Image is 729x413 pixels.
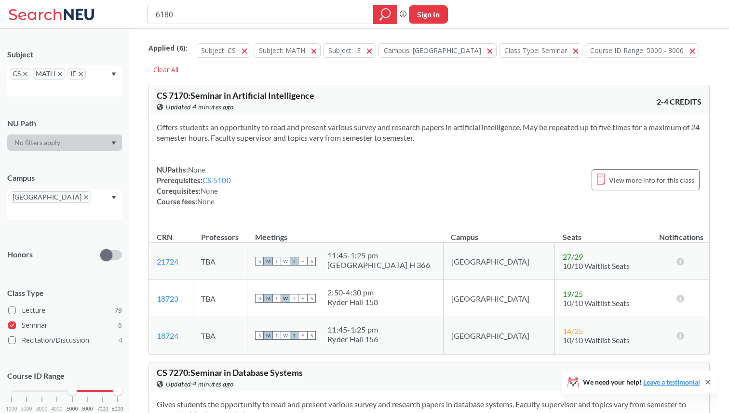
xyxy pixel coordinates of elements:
[10,191,91,203] span: [GEOGRAPHIC_DATA]X to remove pill
[259,46,305,55] span: Subject: MATH
[157,122,702,143] section: Offers students an opportunity to read and present various survey and research papers in artifici...
[298,257,307,266] span: F
[7,134,122,151] div: Dropdown arrow
[555,222,653,243] th: Seats
[264,331,272,340] span: M
[290,294,298,303] span: T
[197,197,215,206] span: None
[281,257,290,266] span: W
[307,257,316,266] span: S
[590,46,684,55] span: Course ID Range: 5000 - 8000
[84,195,88,200] svg: X to remove pill
[111,141,116,145] svg: Dropdown arrow
[201,187,218,195] span: None
[327,325,378,334] div: 11:45 - 1:25 pm
[111,196,116,200] svg: Dropdown arrow
[193,243,247,280] td: TBA
[298,331,307,340] span: F
[373,5,397,24] div: magnifying glass
[643,378,700,386] a: Leave a testimonial
[585,43,699,58] button: Course ID Range: 5000 - 8000
[193,280,247,317] td: TBA
[7,173,122,183] div: Campus
[563,252,583,261] span: 27 / 29
[148,43,188,53] span: Applied ( 6 ):
[255,257,264,266] span: S
[327,288,378,297] div: 2:50 - 4:30 pm
[264,294,272,303] span: M
[378,43,497,58] button: Campus: [GEOGRAPHIC_DATA]
[290,331,298,340] span: T
[255,331,264,340] span: S
[148,63,183,77] div: Clear All
[10,68,30,80] span: CSX to remove pill
[7,66,122,96] div: CSX to remove pillMATHX to remove pillIEX to remove pillDropdown arrow
[23,72,27,76] svg: X to remove pill
[307,331,316,340] span: S
[255,294,264,303] span: S
[114,305,122,316] span: 79
[193,222,247,243] th: Professors
[443,280,554,317] td: [GEOGRAPHIC_DATA]
[281,331,290,340] span: W
[563,261,630,270] span: 10/10 Waitlist Seats
[166,102,234,112] span: Updated 4 minutes ago
[157,294,178,303] a: 18723
[67,406,78,412] span: 5000
[272,331,281,340] span: T
[79,72,83,76] svg: X to remove pill
[157,367,303,378] span: CS 7270 : Seminar in Database Systems
[118,320,122,331] span: 6
[443,243,554,280] td: [GEOGRAPHIC_DATA]
[97,406,108,412] span: 7000
[409,5,448,24] button: Sign In
[563,326,583,335] span: 14 / 25
[51,406,63,412] span: 4000
[188,165,205,174] span: None
[657,96,702,107] span: 2-4 CREDITS
[7,249,33,260] p: Honors
[7,371,122,382] p: Course ID Range
[7,189,122,220] div: [GEOGRAPHIC_DATA]X to remove pillDropdown arrow
[298,294,307,303] span: F
[563,298,630,307] span: 10/10 Waitlist Seats
[8,304,122,317] label: Lecture
[33,68,65,80] span: MATHX to remove pill
[155,6,366,23] input: Class, professor, course number, "phrase"
[157,164,231,207] div: NUPaths: Prerequisites: Corequisites: Course fees:
[8,319,122,332] label: Seminar
[58,72,62,76] svg: X to remove pill
[563,289,583,298] span: 19 / 25
[499,43,582,58] button: Class Type: Seminar
[157,232,173,242] div: CRN
[7,118,122,129] div: NU Path
[6,406,17,412] span: 1000
[81,406,93,412] span: 6000
[202,176,231,185] a: CS 5100
[328,46,361,55] span: Subject: IE
[327,260,430,270] div: [GEOGRAPHIC_DATA] H 366
[504,46,567,55] span: Class Type: Seminar
[112,406,123,412] span: 8000
[307,294,316,303] span: S
[247,222,444,243] th: Meetings
[281,294,290,303] span: W
[157,257,178,266] a: 21724
[563,335,630,345] span: 10/10 Waitlist Seats
[157,90,314,101] span: CS 7170 : Seminar in Artificial Intelligence
[272,294,281,303] span: T
[327,334,378,344] div: Ryder Hall 156
[609,174,694,186] span: View more info for this class
[67,68,86,80] span: IEX to remove pill
[118,335,122,346] span: 4
[7,288,122,298] span: Class Type
[443,222,554,243] th: Campus
[111,72,116,76] svg: Dropdown arrow
[323,43,376,58] button: Subject: IE
[157,331,178,340] a: 18724
[290,257,298,266] span: T
[201,46,236,55] span: Subject: CS
[583,379,700,386] span: We need your help!
[264,257,272,266] span: M
[21,406,32,412] span: 2000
